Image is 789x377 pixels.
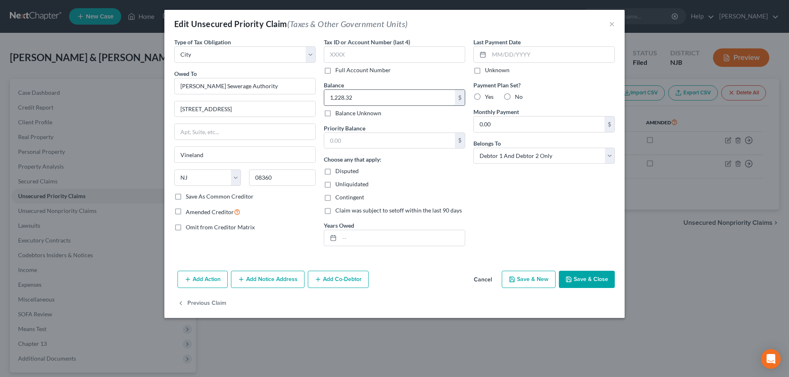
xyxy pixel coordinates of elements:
div: $ [455,133,465,149]
label: Save As Common Creditor [186,192,254,201]
button: Add Action [178,271,228,288]
input: Enter zip... [249,169,316,186]
input: 0.00 [324,90,455,105]
input: MM/DD/YYYY [489,47,614,62]
span: Type of Tax Obligation [174,39,231,46]
input: Apt, Suite, etc... [175,124,315,139]
input: -- [339,230,465,246]
input: XXXX [324,46,465,63]
span: No [515,93,523,100]
span: Disputed [335,167,359,174]
span: Yes [485,93,494,100]
label: Payment Plan Set? [473,81,615,89]
label: Monthly Payment [473,107,519,116]
label: Unknown [485,66,510,74]
div: $ [604,117,614,132]
input: Enter city... [175,147,315,162]
span: Contingent [335,194,364,201]
label: Balance [324,81,344,89]
span: Amended Creditor [186,208,234,215]
label: Tax ID or Account Number (last 4) [324,38,410,46]
button: Previous Claim [178,295,226,312]
label: Priority Balance [324,124,365,133]
label: Choose any that apply: [324,155,381,164]
span: Claim was subject to setoff within the last 90 days [335,207,462,214]
button: Add Notice Address [231,271,305,288]
button: Save & New [502,271,556,288]
span: Unliquidated [335,181,369,187]
input: 0.00 [474,117,604,132]
input: 0.00 [324,133,455,149]
label: Last Payment Date [473,38,521,46]
label: Balance Unknown [335,109,381,117]
input: Enter address... [175,101,315,117]
label: Years Owed [324,221,354,230]
button: Save & Close [559,271,615,288]
span: (Taxes & Other Government Units) [287,19,408,29]
button: × [609,19,615,29]
button: Cancel [467,272,498,288]
span: Belongs To [473,140,501,147]
button: Add Co-Debtor [308,271,369,288]
span: Omit from Creditor Matrix [186,224,255,231]
label: Full Account Number [335,66,391,74]
div: Edit Unsecured Priority Claim [174,18,408,30]
input: Search creditor by name... [174,78,316,94]
span: Owed To [174,70,197,77]
div: Open Intercom Messenger [761,349,781,369]
div: $ [455,90,465,105]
